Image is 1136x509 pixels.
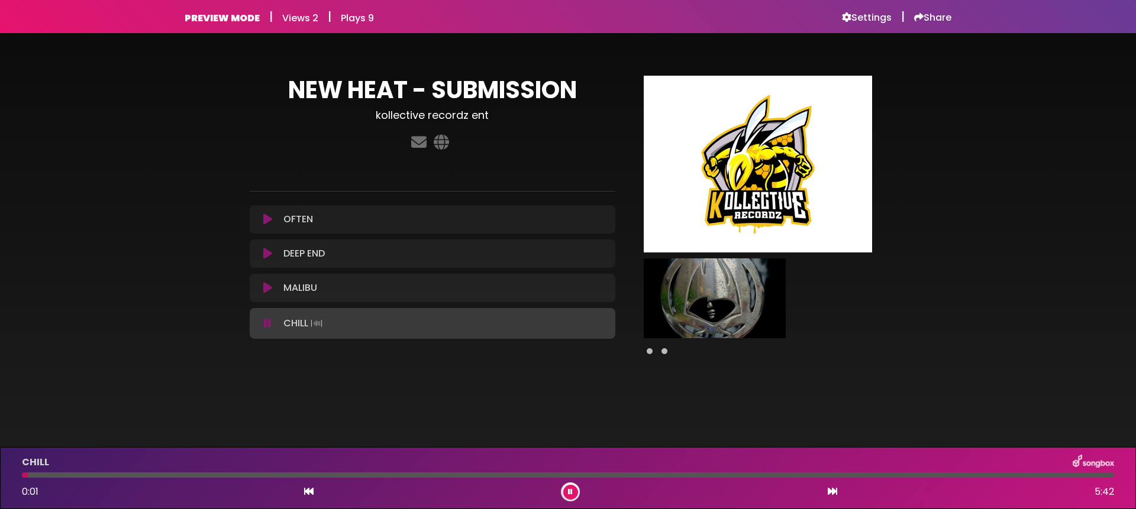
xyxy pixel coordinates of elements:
[282,12,318,24] h6: Views 2
[250,76,615,104] h1: NEW HEAT - SUBMISSION
[283,212,313,226] p: OFTEN
[842,12,892,24] a: Settings
[250,109,615,122] h3: kollective recordz ent
[901,9,905,24] h5: |
[185,12,260,24] h6: PREVIEW MODE
[283,315,325,332] p: CHILL
[328,9,331,24] h5: |
[283,281,317,295] p: MALIBU
[283,247,325,261] p: DEEP END
[269,9,273,24] h5: |
[644,258,786,338] img: N9PGm42vSmuwtgJKH9CD
[308,315,325,332] img: waveform4.gif
[341,12,374,24] h6: Plays 9
[644,76,872,252] img: Main Media
[914,12,951,24] a: Share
